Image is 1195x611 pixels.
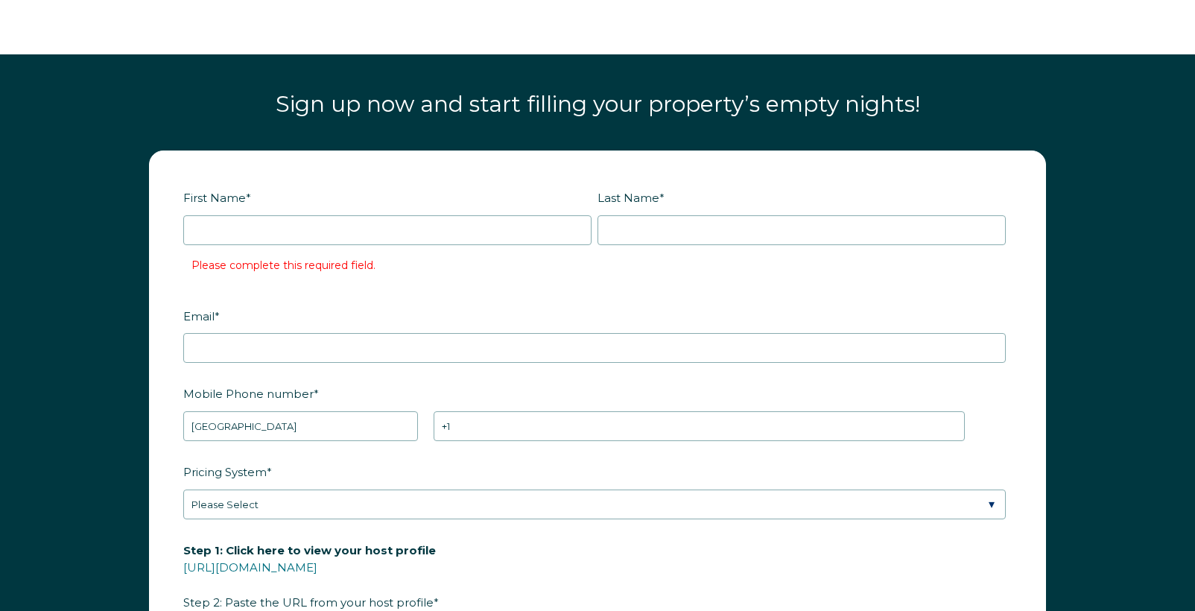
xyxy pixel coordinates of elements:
label: Please complete this required field. [191,259,375,272]
span: Last Name [597,186,659,209]
span: Pricing System [183,460,267,484]
span: Mobile Phone number [183,382,314,405]
a: [URL][DOMAIN_NAME] [183,560,317,574]
span: Email [183,305,215,328]
span: Step 1: Click here to view your host profile [183,539,436,562]
span: Sign up now and start filling your property’s empty nights! [276,90,920,118]
span: First Name [183,186,246,209]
